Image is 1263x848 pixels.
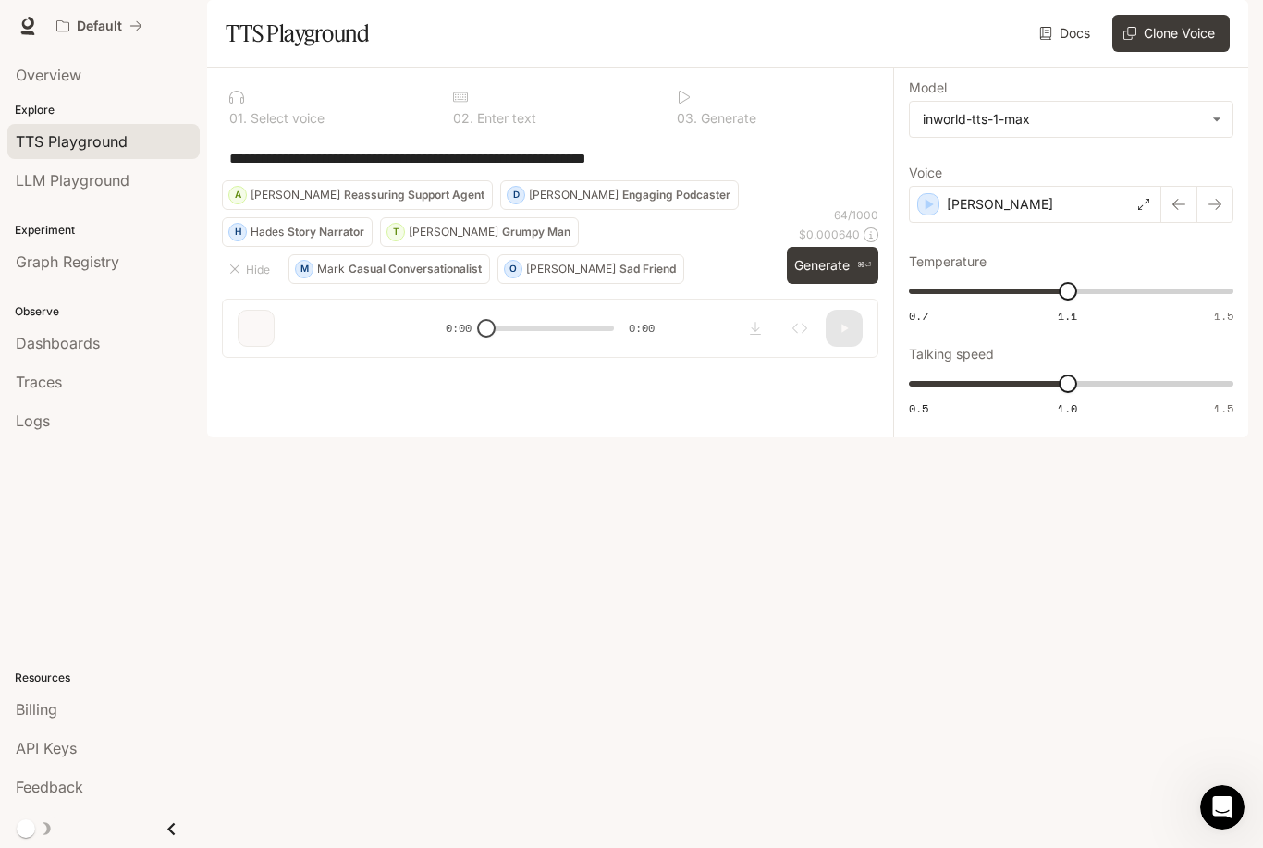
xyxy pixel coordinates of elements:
[1058,308,1077,324] span: 1.1
[909,81,947,94] p: Model
[1214,400,1233,416] span: 1.5
[1112,15,1230,52] button: Clone Voice
[409,227,498,238] p: [PERSON_NAME]
[77,18,122,34] p: Default
[923,110,1203,129] div: inworld-tts-1-max
[453,112,473,125] p: 0 2 .
[288,227,364,238] p: Story Narrator
[910,102,1232,137] div: inworld-tts-1-max
[677,112,697,125] p: 0 3 .
[317,264,345,275] p: Mark
[247,112,325,125] p: Select voice
[1036,15,1097,52] a: Docs
[1200,785,1245,830] iframe: Intercom live chat
[787,247,878,285] button: Generate⌘⏎
[48,7,151,44] button: All workspaces
[229,112,247,125] p: 0 1 .
[222,180,493,210] button: A[PERSON_NAME]Reassuring Support Agent
[344,190,484,201] p: Reassuring Support Agent
[508,180,524,210] div: D
[526,264,616,275] p: [PERSON_NAME]
[529,190,619,201] p: [PERSON_NAME]
[251,190,340,201] p: [PERSON_NAME]
[622,190,730,201] p: Engaging Podcaster
[697,112,756,125] p: Generate
[909,308,928,324] span: 0.7
[222,254,281,284] button: Hide
[387,217,404,247] div: T
[222,217,373,247] button: HHadesStory Narrator
[502,227,570,238] p: Grumpy Man
[497,254,684,284] button: O[PERSON_NAME]Sad Friend
[349,264,482,275] p: Casual Conversationalist
[229,217,246,247] div: H
[857,260,871,271] p: ⌘⏎
[909,400,928,416] span: 0.5
[500,180,739,210] button: D[PERSON_NAME]Engaging Podcaster
[226,15,369,52] h1: TTS Playground
[251,227,284,238] p: Hades
[380,217,579,247] button: T[PERSON_NAME]Grumpy Man
[473,112,536,125] p: Enter text
[947,195,1053,214] p: [PERSON_NAME]
[288,254,490,284] button: MMarkCasual Conversationalist
[909,348,994,361] p: Talking speed
[229,180,246,210] div: A
[505,254,521,284] div: O
[834,207,878,223] p: 64 / 1000
[619,264,676,275] p: Sad Friend
[1214,308,1233,324] span: 1.5
[296,254,313,284] div: M
[909,255,987,268] p: Temperature
[1058,400,1077,416] span: 1.0
[909,166,942,179] p: Voice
